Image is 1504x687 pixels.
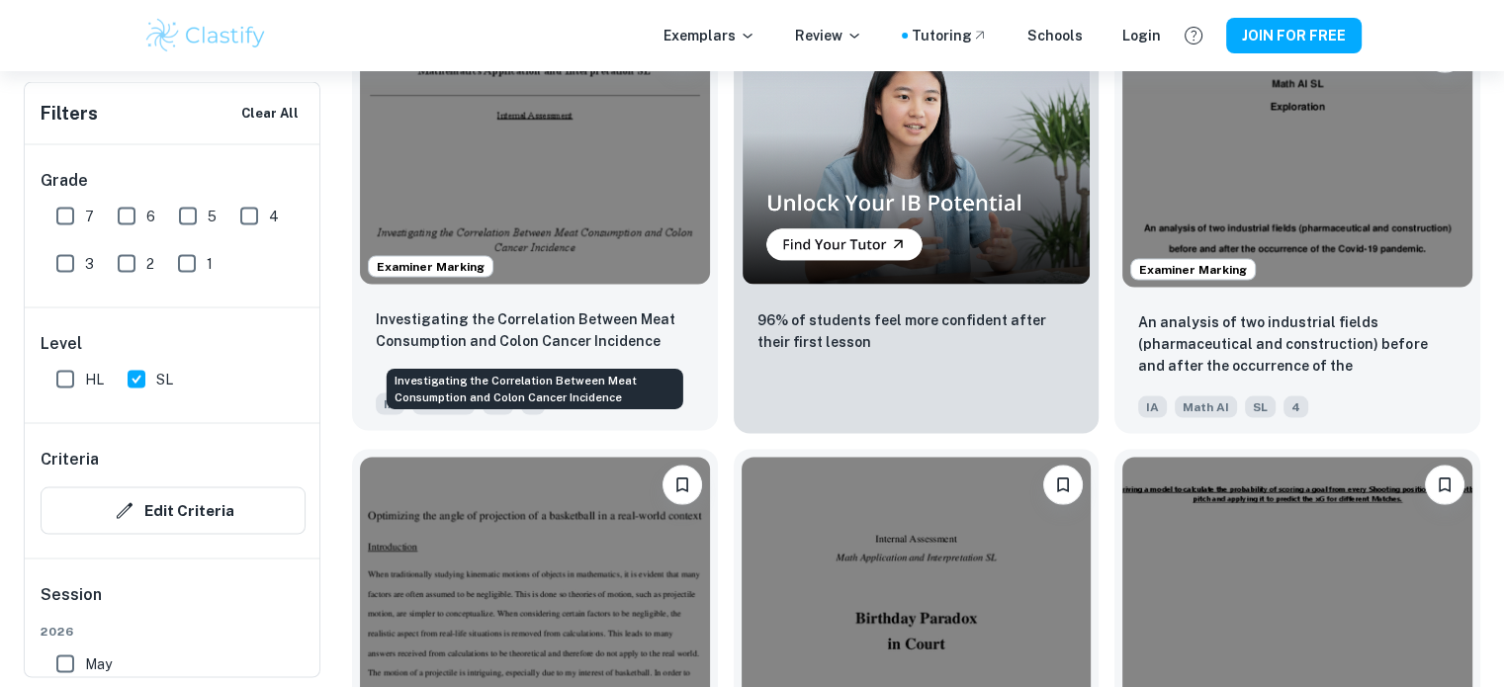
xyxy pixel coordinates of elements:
p: Exemplars [664,25,755,46]
img: Math AI IA example thumbnail: Investigating the Correlation Between Me [360,22,710,284]
a: Schools [1027,25,1083,46]
p: Investigating the Correlation Between Meat Consumption and Colon Cancer Incidence [376,307,694,351]
a: Examiner MarkingPlease log in to bookmark exemplarsInvestigating the Correlation Between Meat Con... [352,17,718,433]
img: Clastify logo [143,16,269,55]
h6: Level [41,331,306,355]
button: Edit Criteria [41,486,306,534]
span: Examiner Marking [1131,260,1255,278]
span: 7 [85,205,94,226]
span: 5 [208,205,217,226]
a: Login [1122,25,1161,46]
span: May [85,652,112,674]
button: Please log in to bookmark exemplars [1425,465,1464,504]
img: Math AI IA example thumbnail: An analysis of two industrial fields (ph [1122,25,1472,287]
span: 3 [85,252,94,274]
h6: Grade [41,168,306,192]
img: Thumbnail [742,25,1092,285]
button: Please log in to bookmark exemplars [663,465,702,504]
span: 6 [146,205,155,226]
h6: Session [41,582,306,622]
div: Investigating the Correlation Between Meat Consumption and Colon Cancer Incidence [387,368,683,408]
button: Help and Feedback [1177,19,1210,52]
button: Please log in to bookmark exemplars [1043,465,1083,504]
a: Thumbnail96% of students feel more confident after their first lesson [734,17,1100,433]
span: IA [376,392,404,414]
a: Tutoring [912,25,988,46]
span: Math AI [1175,395,1237,417]
span: 2 [146,252,154,274]
a: Examiner MarkingPlease log in to bookmark exemplarsAn analysis of two industrial fields (pharmace... [1114,17,1480,433]
span: 1 [207,252,213,274]
span: 2026 [41,622,306,640]
button: Clear All [236,98,304,128]
p: Review [795,25,862,46]
span: IA [1138,395,1167,417]
button: JOIN FOR FREE [1226,18,1362,53]
span: SL [1245,395,1276,417]
span: Examiner Marking [369,257,492,275]
span: SL [156,368,173,389]
span: HL [85,368,104,389]
span: 4 [1283,395,1308,417]
p: 96% of students feel more confident after their first lesson [757,308,1076,352]
h6: Filters [41,99,98,127]
p: An analysis of two industrial fields (pharmaceutical and construction) before and after the occur... [1138,310,1457,378]
h6: Criteria [41,447,99,471]
span: 4 [269,205,279,226]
